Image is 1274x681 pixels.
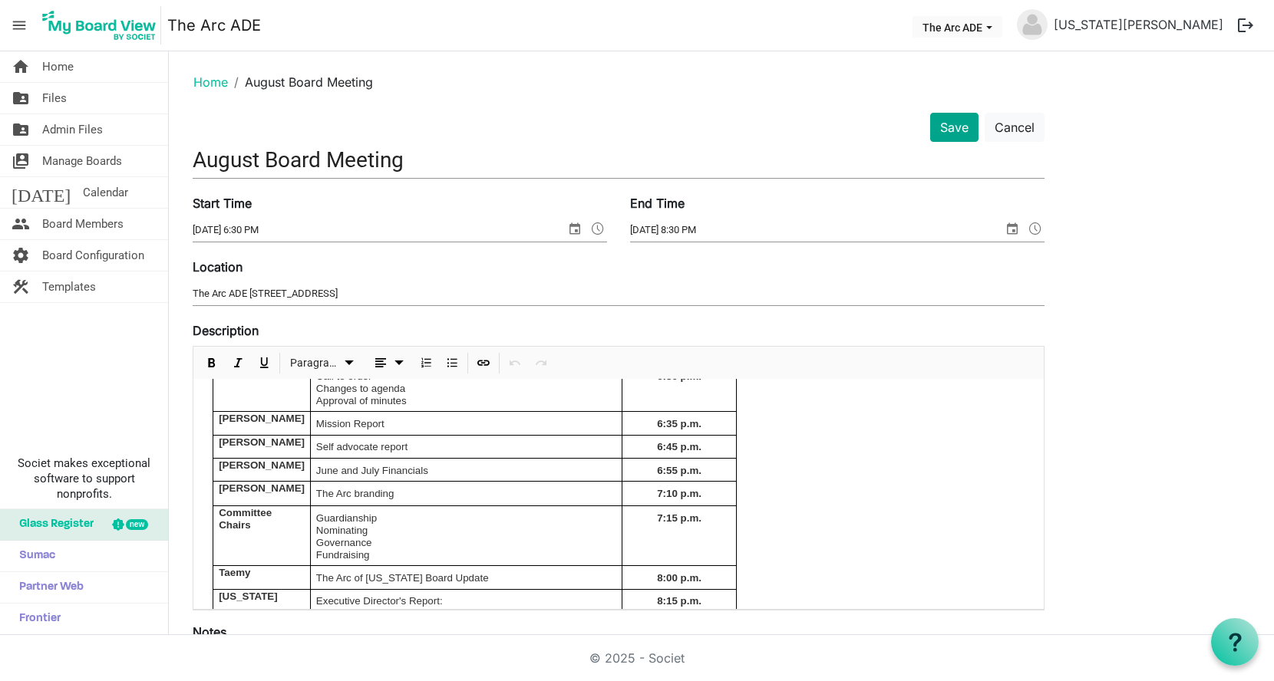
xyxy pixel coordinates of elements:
span: [PERSON_NAME] [219,413,305,424]
span: switch_account [12,146,30,176]
span: Partner Web [12,572,84,603]
div: Bold [199,347,225,379]
span: The Arc branding [316,488,394,499]
span: folder_shared [12,83,30,113]
div: Bulleted List [439,347,465,379]
button: Cancel [985,113,1045,142]
span: Paragraph [290,354,340,373]
span: [PERSON_NAME] [219,459,305,471]
div: Insert Link [470,347,497,379]
span: Templates [42,271,96,302]
input: Title [193,142,1045,178]
span: Executive Director's Report: [316,595,443,607]
span: 8:15 p.m. [657,595,701,607]
div: Formats [282,347,364,379]
button: logout [1229,9,1262,41]
button: Underline [253,354,274,373]
span: people [12,209,30,239]
button: Save [930,113,979,142]
span: folder_shared [12,114,30,145]
span: The Arc of [US_STATE] Board Update [316,572,489,584]
span: settings [12,240,30,271]
span: select [566,219,584,239]
span: 6:35 p.m. [657,418,701,429]
span: Files [42,83,67,113]
button: The Arc ADE dropdownbutton [913,16,1002,38]
span: 6:45 p.m. [657,441,701,452]
span: Mission Report [316,418,385,429]
span: Frontier [12,604,61,634]
a: My Board View Logo [38,6,167,44]
span: Board Configuration [42,240,144,271]
button: Italic [227,354,248,373]
div: Italic [225,347,251,379]
button: Bold [201,354,222,373]
span: menu [5,11,34,40]
img: My Board View Logo [38,6,161,44]
a: [US_STATE][PERSON_NAME] [1048,9,1229,40]
span: home [12,51,30,82]
a: Home [193,74,228,90]
button: Paragraph dropdownbutton [285,354,361,373]
label: Start Time [193,194,252,212]
li: August Board Meeting [228,73,373,91]
span: Approval of minutes [316,395,407,406]
span: Societ makes exceptional software to support nonprofits. [7,456,161,502]
span: Calendar [83,177,128,208]
span: 6:55 p.m. [657,465,701,476]
span: [DATE] [12,177,71,208]
button: Numbered List [415,354,436,373]
span: construction [12,271,30,302]
div: Alignments [363,347,413,379]
span: Home [42,51,74,82]
span: Sumac [12,541,55,571]
img: no-profile-picture.svg [1017,9,1048,40]
span: [PERSON_NAME] [219,436,305,448]
div: Underline [251,347,277,379]
span: Fundraising [316,549,370,561]
div: new [126,519,148,530]
span: Nominating [316,525,368,536]
span: [US_STATE] [219,591,278,602]
div: Numbered List [413,347,439,379]
button: Bulleted List [441,354,462,373]
span: Admin Files [42,114,103,145]
button: dropdownbutton [366,354,411,373]
span: Manage Boards [42,146,122,176]
span: Committee Chairs [219,507,272,531]
span: [PERSON_NAME] [219,482,305,494]
span: Changes to agenda [316,383,405,394]
button: Insert Link [473,354,493,373]
label: Notes [193,623,226,641]
span: Guardianship [316,512,377,524]
label: End Time [630,194,685,212]
span: Board Members [42,209,124,239]
span: 7:10 p.m. [657,488,701,499]
span: select [1003,219,1022,239]
label: Location [193,258,243,276]
a: The Arc ADE [167,10,261,41]
span: Glass Register [12,509,94,540]
span: 8:00 p.m. [657,572,701,584]
a: © 2025 - Societ [589,650,685,666]
span: 7:15 p.m. [657,512,701,524]
span: Self advocate report [316,441,408,452]
label: Description [193,321,259,340]
span: June and July Financials [316,465,428,476]
span: Taemy [219,567,250,578]
span: Governance [316,537,372,548]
